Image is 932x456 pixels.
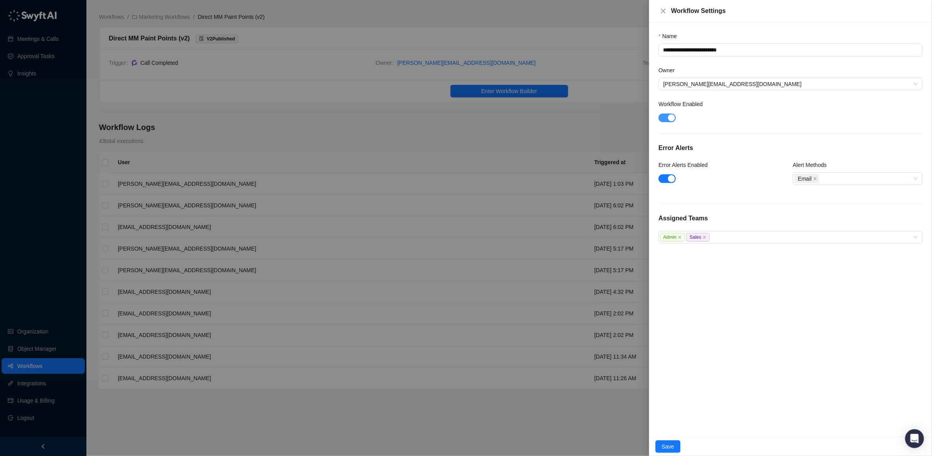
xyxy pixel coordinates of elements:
span: katie@cloverleaf.me [663,78,918,90]
button: Save [656,440,681,453]
button: Workflow Enabled [659,114,676,122]
button: Error Alerts Enabled [659,174,676,183]
span: close [703,235,707,239]
h5: Assigned Teams [659,214,923,223]
label: Owner [659,66,680,75]
label: Alert Methods [793,161,832,169]
textarea: Name [659,44,923,57]
span: Admin [660,233,685,242]
div: Open Intercom Messenger [905,429,924,448]
label: Name [659,32,683,40]
span: close [660,8,666,14]
span: Save [662,442,674,451]
span: Sales [687,233,710,242]
span: close [813,177,817,181]
h5: Error Alerts [659,143,923,153]
button: Close [659,6,668,16]
span: Email [795,174,819,183]
span: Email [798,174,812,183]
label: Error Alerts Enabled [659,161,713,169]
div: Workflow Settings [671,6,923,16]
label: Workflow Enabled [659,100,708,108]
span: close [678,235,682,239]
